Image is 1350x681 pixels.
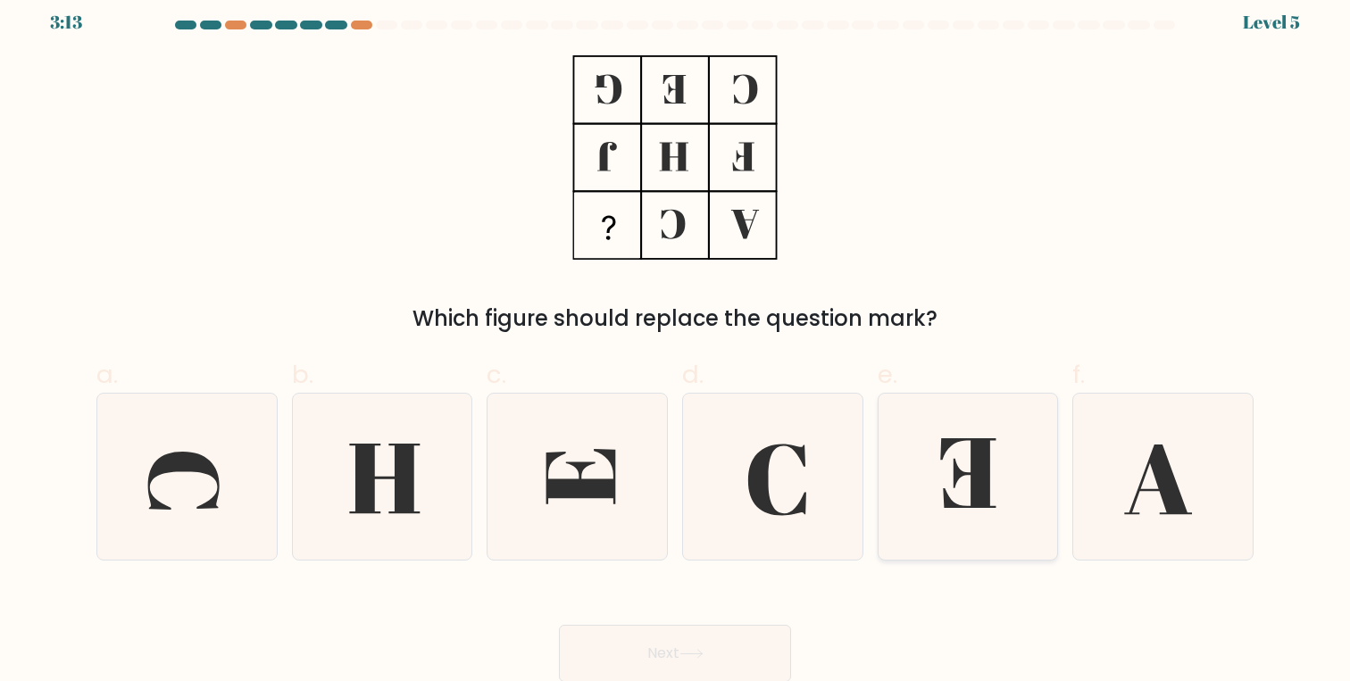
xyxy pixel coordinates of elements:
span: d. [682,357,704,392]
div: Which figure should replace the question mark? [107,303,1243,335]
span: c. [487,357,506,392]
div: 3:13 [50,9,82,36]
span: b. [292,357,313,392]
span: f. [1072,357,1085,392]
span: e. [878,357,897,392]
span: a. [96,357,118,392]
div: Level 5 [1243,9,1300,36]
